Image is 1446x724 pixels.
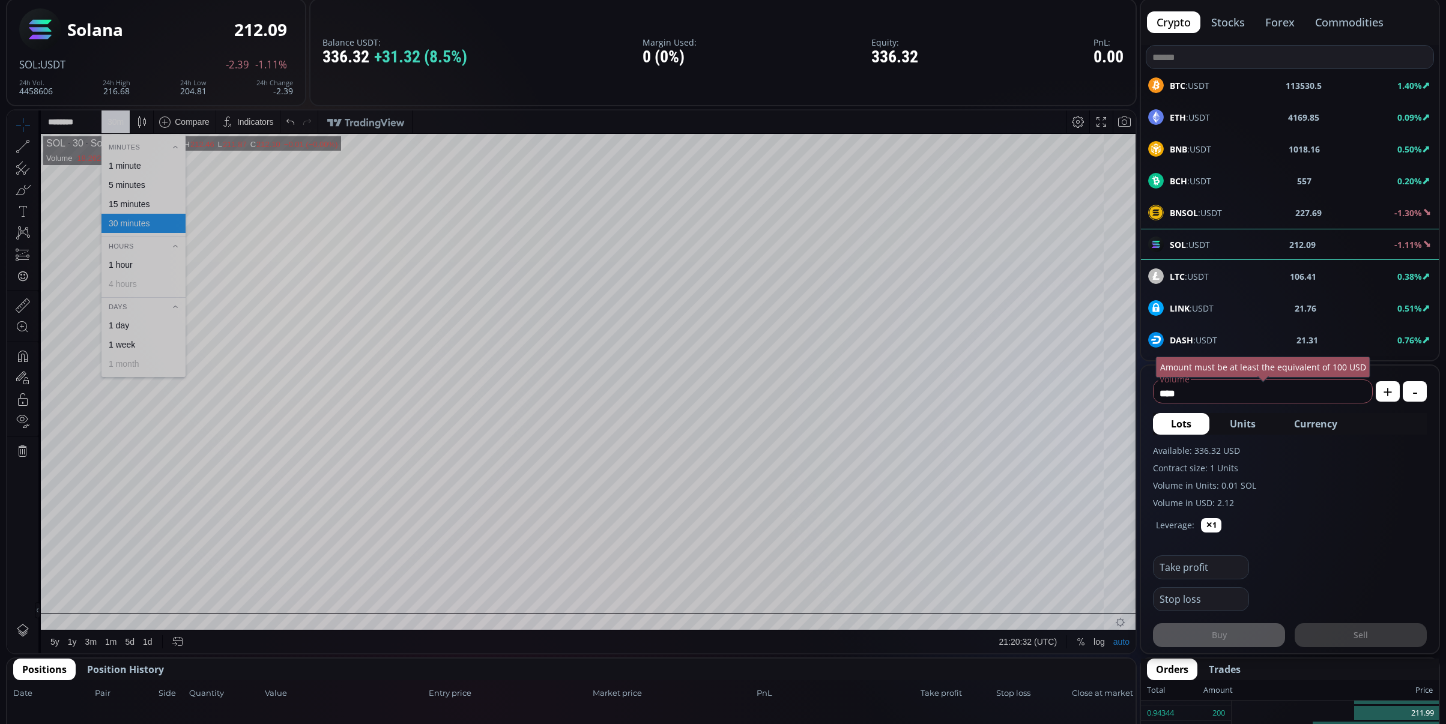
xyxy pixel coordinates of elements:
[1256,11,1304,33] button: forex
[1153,413,1209,435] button: Lots
[67,20,123,39] div: Solana
[277,29,331,38] div: −0.01 (−0.00%)
[1288,111,1319,124] b: 4169.85
[168,7,202,16] div: Compare
[1170,143,1187,155] b: BNB
[996,687,1068,699] span: Stop loss
[322,38,467,47] label: Balance USDT:
[94,129,178,142] div: Hours
[226,59,249,70] span: -2.39
[429,687,589,699] span: Entry price
[94,30,178,43] div: Minutes
[1403,381,1427,402] button: -
[757,687,917,699] span: PnL
[1201,518,1221,532] button: ✕1
[39,28,58,38] div: SOL
[101,169,130,178] div: 4 hours
[103,79,130,86] div: 24h High
[1082,520,1102,543] div: Toggle Log Scale
[1290,270,1316,283] b: 106.41
[13,687,91,699] span: Date
[1170,175,1187,187] b: BCH
[103,79,130,95] div: 216.68
[256,79,293,86] div: 24h Change
[1170,271,1185,282] b: LTC
[1200,659,1250,680] button: Trades
[1170,270,1209,283] span: :USDT
[38,58,65,71] span: :USDT
[1094,38,1124,47] label: PnL:
[1170,79,1209,92] span: :USDT
[1202,11,1254,33] button: stocks
[1170,334,1217,346] span: :USDT
[1397,271,1422,282] b: 0.38%
[1397,303,1422,314] b: 0.51%
[1286,79,1322,92] b: 113530.5
[1156,357,1370,378] div: Amount must be at least the equivalent of 100 USD
[101,149,126,159] div: 1 hour
[988,520,1054,543] button: 21:20:32 (UTC)
[1289,143,1320,155] b: 1018.16
[1072,687,1130,699] span: Close at market
[1397,175,1422,187] b: 0.20%
[1233,683,1433,698] div: Price
[643,38,697,47] label: Margin Used:
[1212,413,1274,435] button: Units
[243,29,249,38] div: C
[871,48,918,67] div: 336.32
[1094,48,1124,67] div: 0.00
[1294,417,1337,431] span: Currency
[1397,334,1422,346] b: 0.76%
[265,687,425,699] span: Value
[1376,381,1400,402] button: +
[1170,302,1214,315] span: :USDT
[1296,334,1318,346] b: 21.31
[1147,659,1197,680] button: Orders
[101,229,128,239] div: 1 week
[1209,662,1241,677] span: Trades
[1147,11,1200,33] button: crypto
[101,70,138,79] div: 5 minutes
[992,526,1050,536] span: 21:20:32 (UTC)
[1397,112,1422,123] b: 0.09%
[1153,479,1427,492] label: Volume in Units: 0.01 SOL
[39,43,65,52] div: Volume
[98,526,109,536] div: 1m
[180,79,207,95] div: 204.81
[177,29,183,38] div: H
[13,659,76,680] button: Positions
[1156,519,1194,531] label: Leverage:
[249,29,273,38] div: 212.10
[871,38,918,47] label: Equity:
[100,7,116,16] div: 30 m
[118,526,128,536] div: 5d
[101,108,142,118] div: 30 minutes
[256,79,293,95] div: -2.39
[1295,207,1322,219] b: 227.69
[1065,520,1082,543] div: Toggle Percentage
[19,79,53,95] div: 4458606
[1230,417,1256,431] span: Units
[1153,444,1427,457] label: Available: 336.32 USD
[1170,207,1198,219] b: BNSOL
[22,662,67,677] span: Positions
[58,28,76,38] div: 30
[322,48,467,67] div: 336.32
[1170,175,1211,187] span: :USDT
[234,20,287,39] div: 212.09
[1295,302,1316,315] b: 21.76
[211,29,216,38] div: L
[101,210,122,220] div: 1 day
[94,190,178,203] div: Days
[19,79,53,86] div: 24h Vol.
[11,160,20,172] div: 
[921,687,993,699] span: Take profit
[593,687,753,699] span: Market price
[1106,526,1122,536] div: auto
[78,526,89,536] div: 3m
[61,526,70,536] div: 1y
[28,492,33,508] div: Hide Drawings Toolbar
[1102,520,1127,543] div: Toggle Auto Scale
[374,48,467,67] span: +31.32 (8.5%)
[78,659,173,680] button: Position History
